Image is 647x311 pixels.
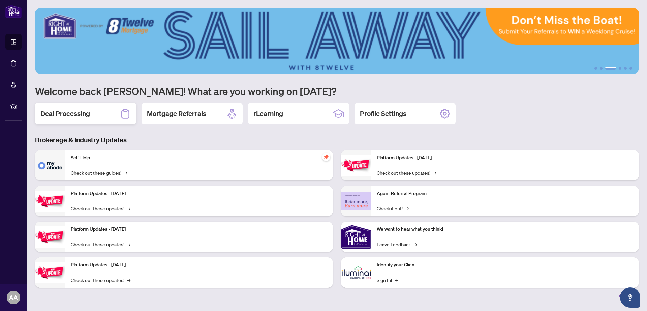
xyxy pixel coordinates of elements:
img: Self-Help [35,150,65,180]
a: Check out these guides!→ [71,169,127,176]
button: 2 [600,67,603,70]
img: We want to hear what you think! [341,222,371,252]
p: Platform Updates - [DATE] [71,190,328,197]
p: Self-Help [71,154,328,162]
h2: Profile Settings [360,109,406,118]
a: Check out these updates!→ [71,205,130,212]
span: → [127,276,130,284]
a: Check out these updates!→ [71,276,130,284]
span: → [127,241,130,248]
p: Identify your Client [377,261,634,269]
span: → [124,169,127,176]
img: Platform Updates - September 16, 2025 [35,191,65,212]
span: → [395,276,398,284]
p: Agent Referral Program [377,190,634,197]
button: 4 [619,67,621,70]
a: Check out these updates!→ [71,241,130,248]
p: Platform Updates - [DATE] [377,154,634,162]
h2: Mortgage Referrals [147,109,206,118]
span: AA [9,293,18,302]
button: 6 [629,67,632,70]
h2: Deal Processing [40,109,90,118]
img: Platform Updates - June 23, 2025 [341,155,371,176]
img: Platform Updates - July 21, 2025 [35,226,65,248]
a: Check it out!→ [377,205,409,212]
button: 5 [624,67,627,70]
span: → [413,241,417,248]
button: 3 [605,67,616,70]
h1: Welcome back [PERSON_NAME]! What are you working on [DATE]? [35,85,639,97]
span: → [405,205,409,212]
span: pushpin [322,153,330,161]
span: → [127,205,130,212]
p: Platform Updates - [DATE] [71,261,328,269]
img: logo [5,5,22,18]
button: 1 [594,67,597,70]
h2: rLearning [253,109,283,118]
button: Open asap [620,287,640,308]
img: Agent Referral Program [341,192,371,210]
h3: Brokerage & Industry Updates [35,135,639,145]
p: We want to hear what you think! [377,226,634,233]
a: Leave Feedback→ [377,241,417,248]
span: → [433,169,436,176]
img: Slide 2 [35,8,639,74]
p: Platform Updates - [DATE] [71,226,328,233]
a: Sign In!→ [377,276,398,284]
a: Check out these updates!→ [377,169,436,176]
img: Identify your Client [341,257,371,288]
img: Platform Updates - July 8, 2025 [35,262,65,283]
